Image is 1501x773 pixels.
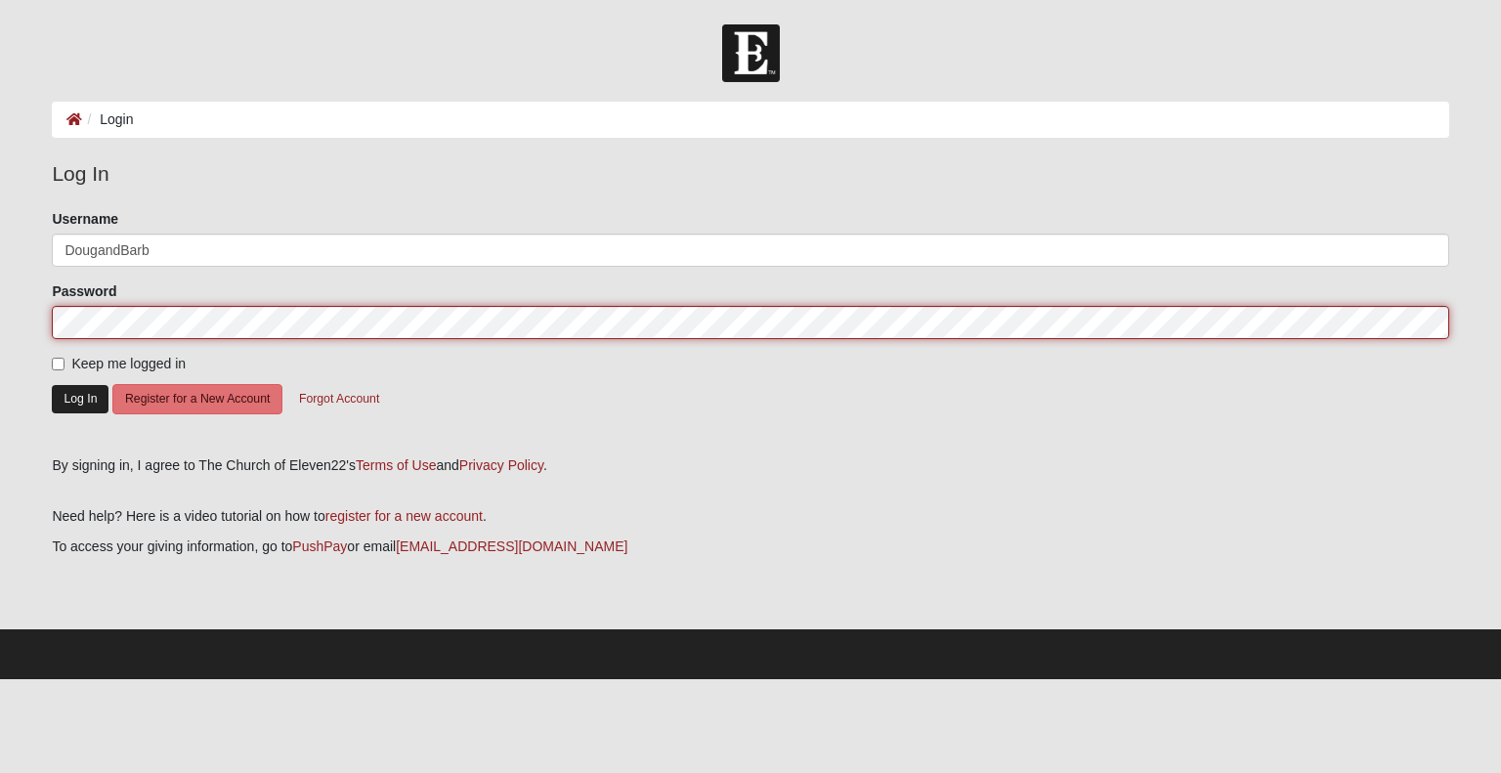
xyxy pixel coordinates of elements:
[52,358,64,370] input: Keep me logged in
[325,508,483,524] a: register for a new account
[52,506,1448,527] p: Need help? Here is a video tutorial on how to .
[52,537,1448,557] p: To access your giving information, go to or email
[52,385,108,413] button: Log In
[396,538,627,554] a: [EMAIL_ADDRESS][DOMAIN_NAME]
[52,209,118,229] label: Username
[356,457,436,473] a: Terms of Use
[112,384,282,414] button: Register for a New Account
[82,109,133,130] li: Login
[459,457,543,473] a: Privacy Policy
[286,384,392,414] button: Forgot Account
[52,158,1448,190] legend: Log In
[52,281,116,301] label: Password
[52,455,1448,476] div: By signing in, I agree to The Church of Eleven22's and .
[71,356,186,371] span: Keep me logged in
[292,538,347,554] a: PushPay
[722,24,780,82] img: Church of Eleven22 Logo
